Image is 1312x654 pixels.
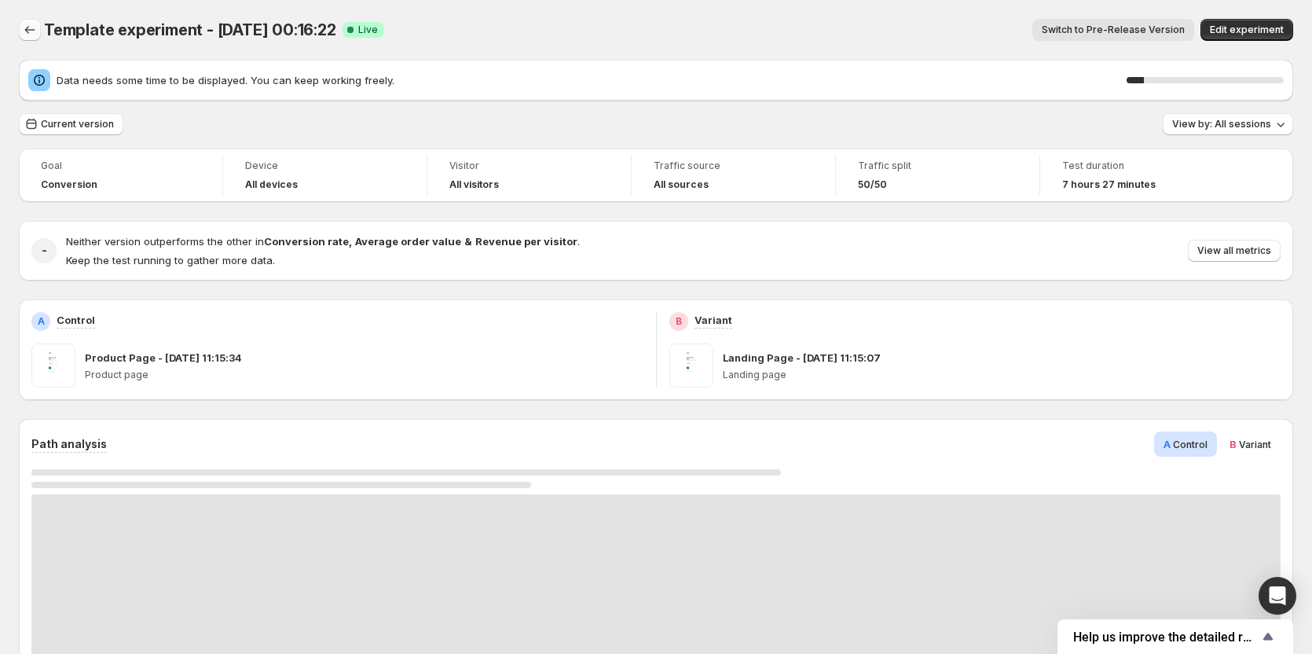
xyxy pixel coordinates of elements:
a: Traffic split50/50 [858,158,1017,193]
span: Conversion [41,178,97,191]
button: Back [19,19,41,41]
div: Open Intercom Messenger [1259,577,1296,615]
span: Help us improve the detailed report for A/B campaigns [1073,630,1259,645]
button: View all metrics [1188,240,1281,262]
span: Visitor [449,160,609,172]
a: Traffic sourceAll sources [654,158,813,193]
p: Variant [694,312,732,328]
strong: Conversion rate [264,235,349,248]
h2: A [38,315,45,328]
strong: & [464,235,472,248]
button: Current version [19,113,123,135]
p: Product Page - [DATE] 11:15:34 [85,350,242,366]
span: Traffic split [858,160,1017,172]
span: Neither version outperforms the other in . [66,235,580,248]
strong: Revenue per visitor [475,235,577,248]
h3: Path analysis [31,436,107,452]
span: B [1230,438,1237,450]
span: Variant [1239,439,1271,450]
h2: - [42,243,47,259]
span: 7 hours 27 minutes [1062,178,1156,191]
span: Edit experiment [1210,24,1284,36]
h4: All visitors [449,178,499,191]
strong: , [349,235,352,248]
p: Control [57,312,95,328]
button: Switch to Pre-Release Version [1032,19,1194,41]
span: Keep the test running to gather more data. [66,254,275,266]
button: Edit experiment [1200,19,1293,41]
span: View all metrics [1197,244,1271,257]
h4: All sources [654,178,709,191]
span: Switch to Pre-Release Version [1042,24,1185,36]
strong: Average order value [355,235,461,248]
span: 50/50 [858,178,887,191]
span: Live [358,24,378,36]
a: Test duration7 hours 27 minutes [1062,158,1222,193]
span: Current version [41,118,114,130]
button: Show survey - Help us improve the detailed report for A/B campaigns [1073,627,1277,646]
span: A [1164,438,1171,450]
a: DeviceAll devices [245,158,405,193]
h4: All devices [245,178,298,191]
h2: B [676,315,682,328]
span: Data needs some time to be displayed. You can keep working freely. [57,72,1127,88]
img: Landing Page - Oct 3, 11:15:07 [669,344,713,388]
a: VisitorAll visitors [449,158,609,193]
p: Landing Page - [DATE] 11:15:07 [723,350,881,366]
button: View by: All sessions [1163,113,1293,135]
span: Template experiment - [DATE] 00:16:22 [44,20,336,39]
span: View by: All sessions [1172,118,1271,130]
span: Traffic source [654,160,813,172]
img: Product Page - Oct 3, 11:15:34 [31,344,75,388]
span: Control [1173,439,1208,450]
span: Test duration [1062,160,1222,172]
a: GoalConversion [41,158,200,193]
span: Device [245,160,405,172]
p: Product page [85,369,643,381]
span: Goal [41,160,200,172]
p: Landing page [723,369,1281,381]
